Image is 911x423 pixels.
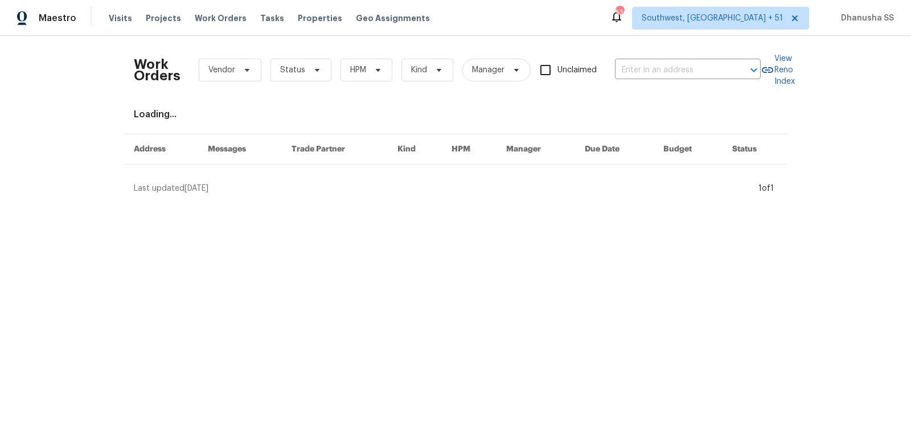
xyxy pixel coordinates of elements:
span: HPM [350,64,366,76]
span: Status [280,64,305,76]
button: Open [746,62,762,78]
span: Southwest, [GEOGRAPHIC_DATA] + 51 [642,13,783,24]
th: Address [125,134,199,165]
span: Properties [298,13,342,24]
span: Visits [109,13,132,24]
th: HPM [442,134,497,165]
div: Loading... [134,109,777,120]
span: Unclaimed [557,64,597,76]
a: View Reno Index [761,53,795,87]
span: Manager [472,64,504,76]
th: Due Date [576,134,654,165]
span: Projects [146,13,181,24]
div: 536 [615,7,623,18]
span: [DATE] [184,184,208,192]
span: Tasks [260,14,284,22]
span: Work Orders [195,13,247,24]
th: Manager [497,134,576,165]
span: Vendor [208,64,235,76]
span: Maestro [39,13,76,24]
input: Enter in an address [615,61,729,79]
span: Kind [411,64,427,76]
span: Dhanusha SS [836,13,894,24]
span: Geo Assignments [356,13,430,24]
div: 1 of 1 [758,183,774,194]
th: Messages [199,134,282,165]
th: Budget [654,134,723,165]
h2: Work Orders [134,59,180,81]
th: Kind [388,134,442,165]
th: Trade Partner [282,134,389,165]
th: Status [723,134,786,165]
div: Last updated [134,183,755,194]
